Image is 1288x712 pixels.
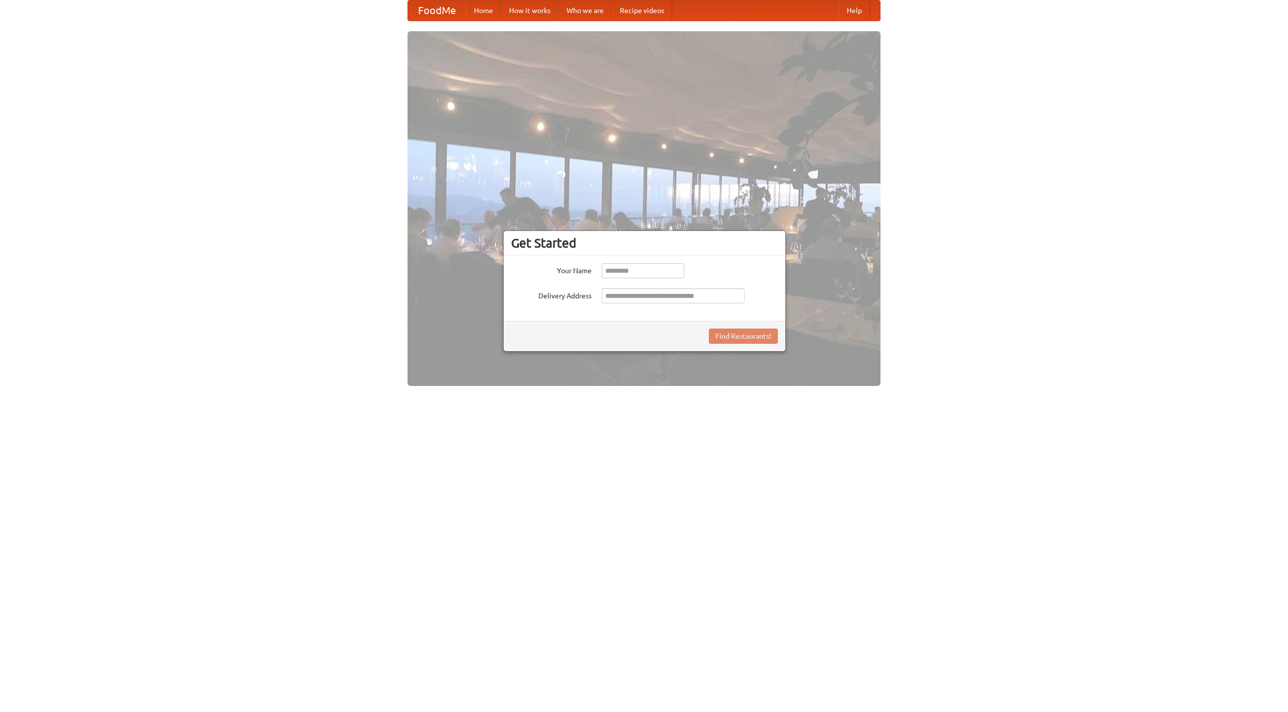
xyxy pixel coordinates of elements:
a: FoodMe [408,1,466,21]
label: Your Name [511,263,592,276]
button: Find Restaurants! [709,329,778,344]
h3: Get Started [511,235,778,251]
a: Recipe videos [612,1,672,21]
a: How it works [501,1,558,21]
a: Home [466,1,501,21]
label: Delivery Address [511,288,592,301]
a: Help [839,1,870,21]
a: Who we are [558,1,612,21]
